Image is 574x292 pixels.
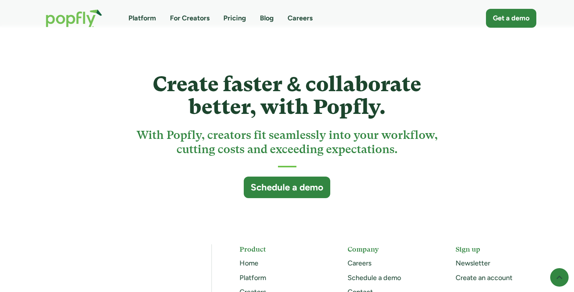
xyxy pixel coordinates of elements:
div: Get a demo [493,13,529,23]
a: Schedule a demo [348,274,401,282]
a: Newsletter [456,259,490,267]
a: Home [240,259,258,267]
a: Schedule a demo [244,177,330,198]
h3: With Popfly, creators fit seamlessly into your workflow, cutting costs and exceeding expectations. [128,128,446,157]
a: Platform [240,274,266,282]
a: Pricing [223,13,246,23]
a: Platform [128,13,156,23]
a: Blog [260,13,274,23]
a: Careers [348,259,371,267]
a: Get a demo [486,9,536,28]
a: For Creators [170,13,210,23]
a: home [38,2,110,35]
h5: Company [348,244,428,254]
div: Schedule a demo [251,181,323,194]
h5: Product [240,244,320,254]
h4: Create faster & collaborate better, with Popfly. [128,73,446,118]
a: Careers [288,13,313,23]
h5: Sign up [456,244,536,254]
a: Create an account [456,274,512,282]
